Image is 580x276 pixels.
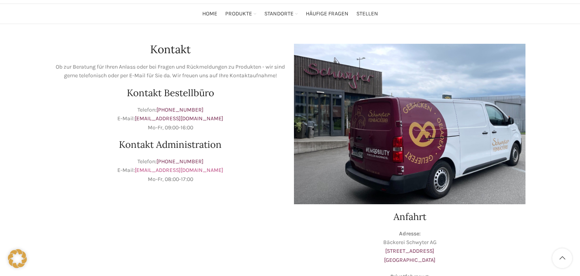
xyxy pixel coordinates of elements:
[55,157,286,184] p: Telefon: E-Mail: Mo-Fr, 08:00-17:00
[135,115,223,122] a: [EMAIL_ADDRESS][DOMAIN_NAME]
[264,10,294,18] span: Standorte
[156,106,203,113] a: [PHONE_NUMBER]
[135,167,223,173] a: [EMAIL_ADDRESS][DOMAIN_NAME]
[294,212,525,222] h2: Anfahrt
[156,158,203,165] a: [PHONE_NUMBER]
[306,10,348,18] span: Häufige Fragen
[552,248,572,268] a: Scroll to top button
[202,6,217,22] a: Home
[225,10,252,18] span: Produkte
[51,6,529,22] div: Main navigation
[55,63,286,80] p: Ob zur Beratung für Ihren Anlass oder bei Fragen und Rückmeldungen zu Produkten - wir sind gerne ...
[225,6,256,22] a: Produkte
[55,106,286,132] p: Telefon: E-Mail: Mo-Fr, 09:00-16:00
[356,10,378,18] span: Stellen
[384,248,435,263] a: [STREET_ADDRESS][GEOGRAPHIC_DATA]
[306,6,348,22] a: Häufige Fragen
[399,230,421,237] strong: Adresse:
[55,44,286,55] h1: Kontakt
[55,140,286,149] h2: Kontakt Administration
[202,10,217,18] span: Home
[356,6,378,22] a: Stellen
[294,229,525,265] p: Bäckerei Schwyter AG
[55,88,286,98] h2: Kontakt Bestellbüro
[264,6,298,22] a: Standorte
